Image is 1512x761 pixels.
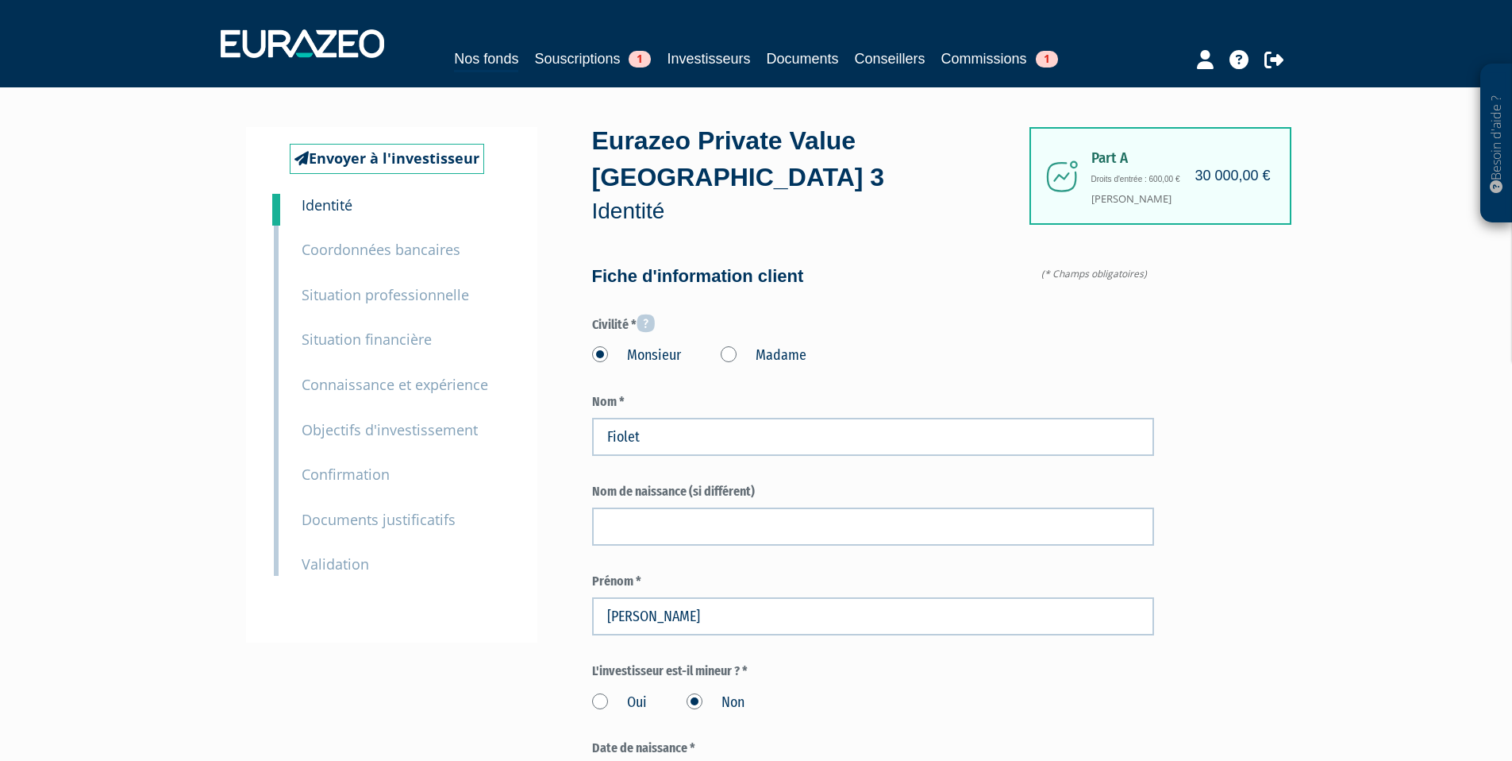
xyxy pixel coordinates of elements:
[1195,168,1270,184] h4: 30 000,00 €
[302,285,469,304] small: Situation professionnelle
[592,346,681,366] label: Monsieur
[302,554,369,574] small: Validation
[302,465,390,484] small: Confirmation
[629,51,651,68] span: 1
[592,393,1154,411] label: Nom *
[302,330,432,349] small: Situation financière
[592,573,1154,591] label: Prénom *
[592,267,1154,286] h4: Fiche d'information client
[721,346,806,366] label: Madame
[667,48,750,70] a: Investisseurs
[855,48,925,70] a: Conseillers
[1091,175,1266,183] h6: Droits d'entrée : 600,00 €
[1041,267,1154,280] span: (* Champs obligatoires)
[302,375,488,394] small: Connaissance et expérience
[302,420,478,439] small: Objectifs d'investissement
[941,48,1058,70] a: Commissions1
[1029,127,1291,225] div: [PERSON_NAME]
[592,662,1154,681] label: L'investisseur est-il mineur ? *
[302,195,352,214] small: Identité
[767,48,839,70] a: Documents
[592,693,647,713] label: Oui
[687,693,744,713] label: Non
[1487,72,1506,215] p: Besoin d'aide ?
[221,29,384,58] img: 1732889491-logotype_eurazeo_blanc_rvb.png
[302,240,460,259] small: Coordonnées bancaires
[592,123,1029,227] div: Eurazeo Private Value [GEOGRAPHIC_DATA] 3
[592,740,1154,758] label: Date de naissance *
[454,48,518,72] a: Nos fonds
[290,144,484,174] a: Envoyer à l'investisseur
[592,483,1154,501] label: Nom de naissance (si différent)
[302,510,456,529] small: Documents justificatifs
[592,195,1029,227] p: Identité
[592,314,1154,334] label: Civilité *
[272,194,280,226] a: 1
[1091,150,1266,167] span: Part A
[1036,51,1058,68] span: 1
[534,48,651,70] a: Souscriptions1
